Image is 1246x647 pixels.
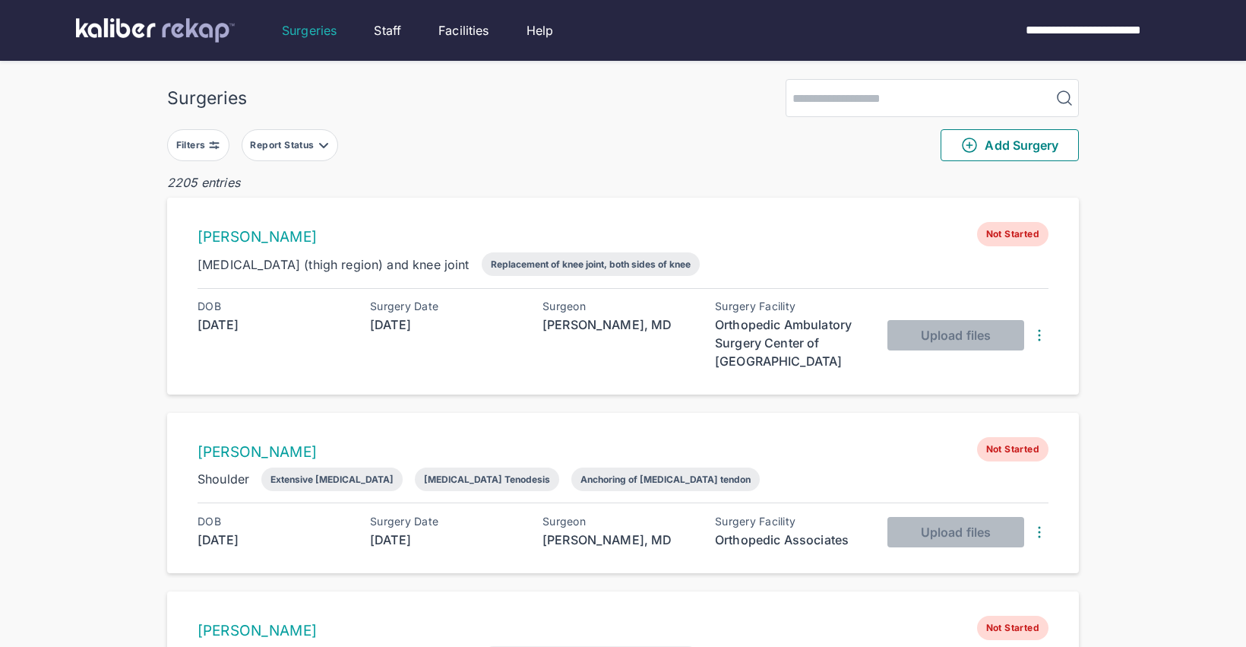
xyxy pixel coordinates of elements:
div: [DATE] [198,316,349,334]
a: Facilities [438,21,489,40]
div: Surgery Facility [715,515,867,528]
img: DotsThreeVertical.31cb0eda.svg [1030,523,1048,541]
div: [DATE] [370,316,522,334]
div: Anchoring of [MEDICAL_DATA] tendon [580,474,751,485]
a: Help [527,21,554,40]
div: [DATE] [370,531,522,549]
img: faders-horizontal-grey.d550dbda.svg [208,139,220,151]
div: [PERSON_NAME], MD [542,531,694,549]
a: [PERSON_NAME] [198,622,317,639]
div: Shoulder [198,470,249,488]
span: Not Started [977,222,1048,246]
div: DOB [198,515,349,528]
div: Report Status [250,139,317,151]
div: DOB [198,300,349,312]
button: Upload files [887,517,1024,547]
span: Add Surgery [960,136,1058,154]
button: Report Status [242,129,338,161]
div: Surgery Date [370,300,522,312]
span: Upload files [921,525,991,540]
div: Orthopedic Associates [715,531,867,549]
span: Not Started [977,616,1048,640]
div: [DATE] [198,531,349,549]
button: Upload files [887,320,1024,350]
div: [PERSON_NAME], MD [542,316,694,334]
div: Surgery Date [370,515,522,528]
button: Filters [167,129,229,161]
div: Surgeon [542,515,694,528]
div: Surgeon [542,300,694,312]
div: 2205 entries [167,173,1079,192]
a: [PERSON_NAME] [198,228,317,246]
span: Upload files [921,328,991,343]
img: MagnifyingGlass.1dc66aab.svg [1055,89,1074,107]
div: Surgeries [167,87,247,109]
img: filter-caret-down-grey.b3560631.svg [318,139,330,151]
img: kaliber labs logo [76,18,235,43]
div: Replacement of knee joint, both sides of knee [491,258,691,270]
button: Add Surgery [941,129,1079,161]
span: Not Started [977,437,1048,461]
div: [MEDICAL_DATA] Tenodesis [424,474,550,485]
img: PlusCircleGreen.5fd88d77.svg [960,136,979,154]
a: Staff [374,21,401,40]
div: [MEDICAL_DATA] (thigh region) and knee joint [198,255,470,274]
div: Extensive [MEDICAL_DATA] [270,474,394,485]
div: Orthopedic Ambulatory Surgery Center of [GEOGRAPHIC_DATA] [715,316,867,370]
img: DotsThreeVertical.31cb0eda.svg [1030,326,1048,344]
div: Surgery Facility [715,300,867,312]
a: Surgeries [282,21,337,40]
div: Filters [176,139,209,151]
a: [PERSON_NAME] [198,443,317,461]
